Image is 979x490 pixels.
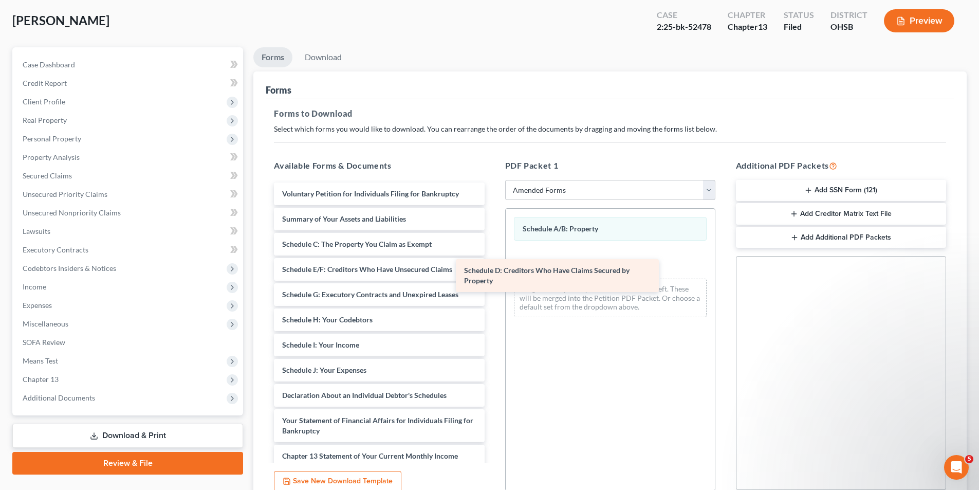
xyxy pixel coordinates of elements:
div: Chapter [728,21,767,33]
span: Expenses [23,301,52,310]
div: District [830,9,867,21]
a: Secured Claims [14,167,243,185]
span: Real Property [23,116,67,124]
span: Chapter 13 Statement of Your Current Monthly Income [282,451,458,460]
span: Schedule C: The Property You Claim as Exempt [282,240,432,248]
a: Download [297,47,350,67]
a: Review & File [12,452,243,475]
span: Lawsuits [23,227,50,235]
span: Unsecured Priority Claims [23,190,107,198]
span: SOFA Review [23,338,65,347]
a: Unsecured Nonpriority Claims [14,204,243,222]
button: Add Additional PDF Packets [736,227,946,248]
span: Secured Claims [23,171,72,180]
a: Download & Print [12,424,243,448]
span: Client Profile [23,97,65,106]
span: Miscellaneous [23,319,68,328]
a: Unsecured Priority Claims [14,185,243,204]
div: OHSB [830,21,867,33]
span: Schedule A/B: Property [523,224,598,233]
div: Filed [784,21,814,33]
iframe: Intercom live chat [944,455,969,480]
span: Case Dashboard [23,60,75,69]
a: Forms [253,47,292,67]
span: Schedule J: Your Expenses [282,366,366,374]
span: 13 [758,22,767,31]
a: Lawsuits [14,222,243,241]
span: Personal Property [23,134,81,143]
h5: Available Forms & Documents [274,159,484,172]
div: Drag-and-drop in any documents from the left. These will be merged into the Petition PDF Packet. ... [514,279,707,317]
span: Codebtors Insiders & Notices [23,264,116,273]
span: Income [23,282,46,291]
div: Case [657,9,711,21]
span: Credit Report [23,79,67,87]
span: Schedule E/F: Creditors Who Have Unsecured Claims [282,265,452,274]
h5: Forms to Download [274,107,946,120]
button: Add Creditor Matrix Text File [736,203,946,225]
span: Schedule I: Your Income [282,340,359,349]
span: Schedule D: Creditors Who Have Claims Secured by Property [464,266,630,285]
span: Property Analysis [23,153,80,161]
span: Your Statement of Financial Affairs for Individuals Filing for Bankruptcy [282,416,473,435]
span: Voluntary Petition for Individuals Filing for Bankruptcy [282,189,459,198]
div: 2:25-bk-52478 [657,21,711,33]
a: Property Analysis [14,148,243,167]
p: Select which forms you would like to download. You can rearrange the order of the documents by dr... [274,124,946,134]
button: Add SSN Form (121) [736,180,946,202]
span: Chapter 13 [23,375,59,384]
h5: PDF Packet 1 [505,159,715,172]
a: SOFA Review [14,333,243,352]
span: Declaration About an Individual Debtor's Schedules [282,391,447,400]
span: Means Test [23,356,58,365]
div: Status [784,9,814,21]
a: Executory Contracts [14,241,243,259]
button: Preview [884,9,954,32]
span: 5 [965,455,973,463]
div: Forms [266,84,291,96]
span: [PERSON_NAME] [12,13,109,28]
span: Unsecured Nonpriority Claims [23,208,121,217]
span: Executory Contracts [23,245,88,254]
span: Summary of Your Assets and Liabilities [282,214,406,223]
h5: Additional PDF Packets [736,159,946,172]
span: Schedule H: Your Codebtors [282,315,373,324]
a: Credit Report [14,74,243,93]
span: Schedule G: Executory Contracts and Unexpired Leases [282,290,458,299]
span: Additional Documents [23,393,95,402]
a: Case Dashboard [14,56,243,74]
div: Chapter [728,9,767,21]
